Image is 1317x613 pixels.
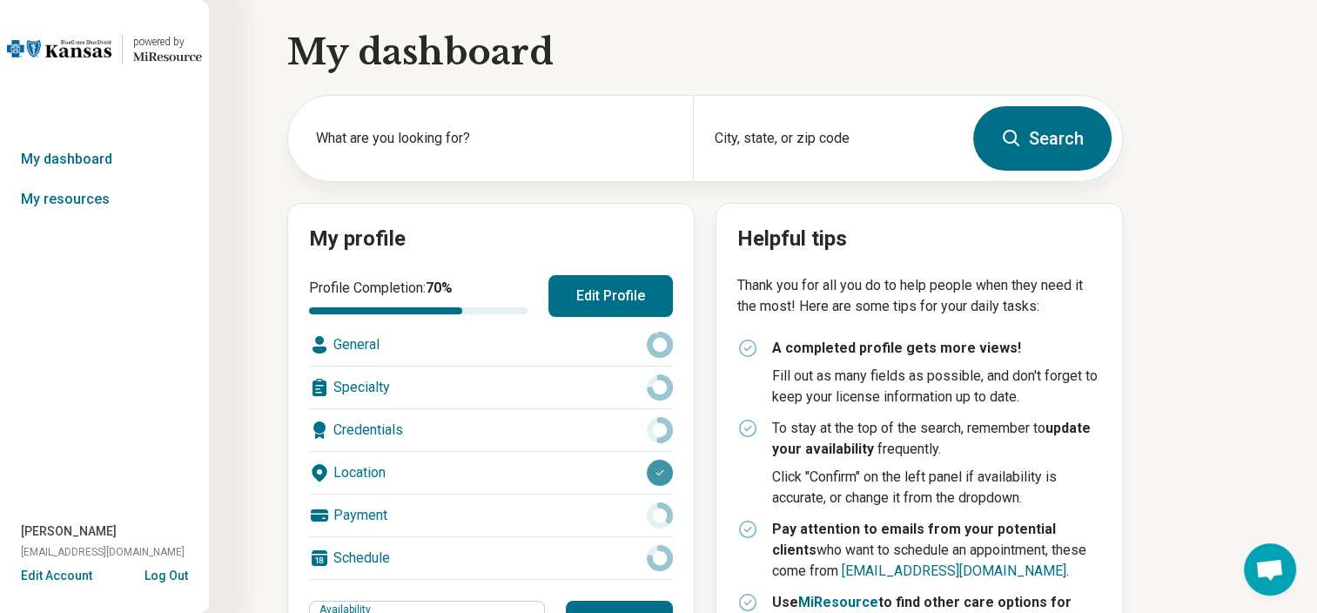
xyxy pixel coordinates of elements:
[772,420,1091,457] strong: update your availability
[772,418,1101,460] p: To stay at the top of the search, remember to frequently.
[316,128,672,149] label: What are you looking for?
[1244,543,1296,596] a: Open chat
[21,567,92,585] button: Edit Account
[737,275,1101,317] p: Thank you for all you do to help people when they need it the most! Here are some tips for your d...
[772,521,1056,558] strong: Pay attention to emails from your potential clients
[309,225,673,254] h2: My profile
[133,34,202,50] div: powered by
[309,409,673,451] div: Credentials
[309,495,673,536] div: Payment
[309,278,527,314] div: Profile Completion:
[7,28,111,70] img: Blue Cross Blue Shield Kansas
[426,280,453,296] span: 70 %
[772,366,1101,408] p: Fill out as many fields as possible, and don't forget to keep your license information up to date.
[309,537,673,579] div: Schedule
[772,519,1101,582] p: who want to schedule an appointment, these come from .
[309,367,673,408] div: Specialty
[798,594,878,610] a: MiResource
[287,28,1123,77] h1: My dashboard
[309,324,673,366] div: General
[842,562,1066,579] a: [EMAIL_ADDRESS][DOMAIN_NAME]
[737,225,1101,254] h2: Helpful tips
[21,522,117,541] span: [PERSON_NAME]
[21,544,185,560] span: [EMAIL_ADDRESS][DOMAIN_NAME]
[7,28,202,70] a: Blue Cross Blue Shield Kansaspowered by
[772,340,1021,356] strong: A completed profile gets more views!
[772,467,1101,509] p: Click "Confirm" on the left panel if availability is accurate, or change it from the dropdown.
[144,567,188,581] button: Log Out
[973,106,1112,171] button: Search
[548,275,673,317] button: Edit Profile
[309,452,673,494] div: Location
